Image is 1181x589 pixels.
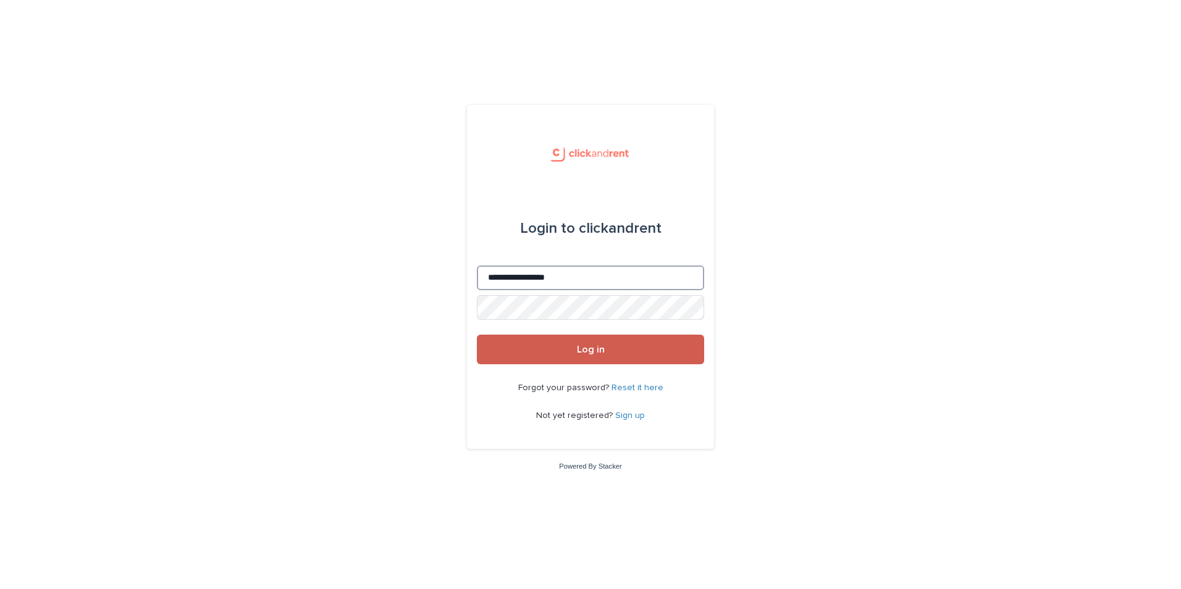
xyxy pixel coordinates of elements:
[477,335,704,364] button: Log in
[559,462,621,470] a: Powered By Stacker
[612,383,663,392] a: Reset it here
[615,411,645,420] a: Sign up
[536,411,615,420] span: Not yet registered?
[520,221,575,236] span: Login to
[577,345,605,354] span: Log in
[545,135,635,172] img: UCB0brd3T0yccxBKYDjQ
[520,211,662,246] div: clickandrent
[518,383,612,392] span: Forgot your password?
